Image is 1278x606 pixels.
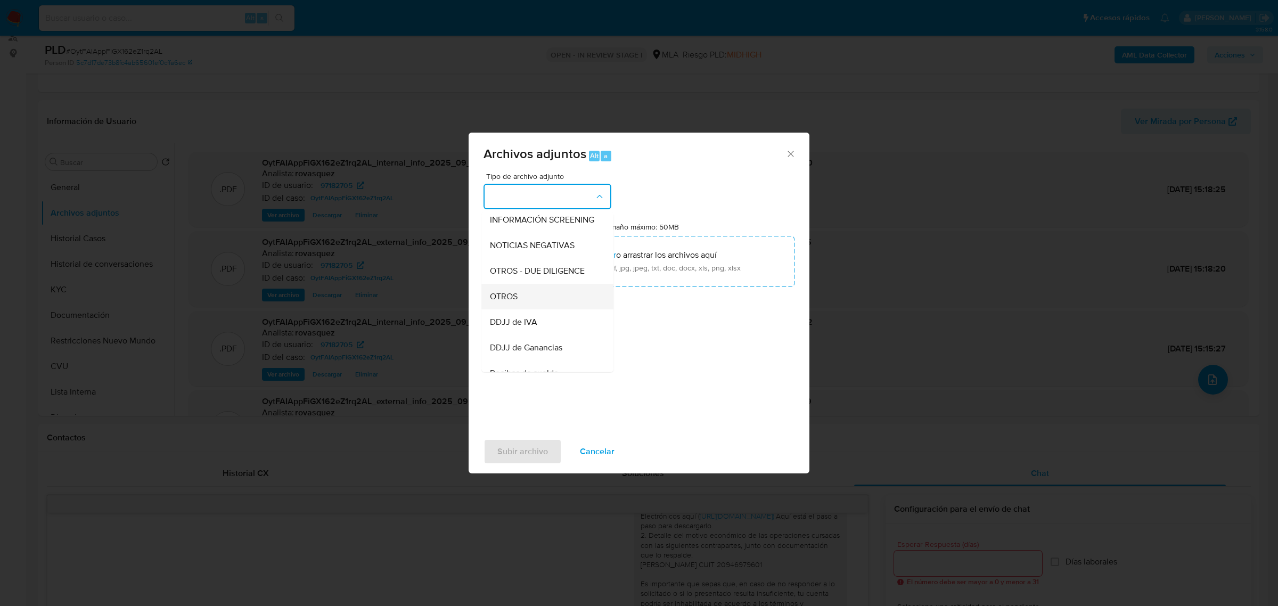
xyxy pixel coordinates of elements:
[566,439,628,464] button: Cancelar
[490,342,562,353] span: DDJJ de Ganancias
[490,291,518,301] span: OTROS
[490,240,575,250] span: NOTICIAS NEGATIVAS
[490,316,537,327] span: DDJJ de IVA
[785,149,795,158] button: Cerrar
[590,151,599,161] span: Alt
[603,222,679,232] label: Tamaño máximo: 50MB
[490,265,585,276] span: OTROS - DUE DILIGENCE
[486,173,614,180] span: Tipo de archivo adjunto
[490,367,559,378] span: Recibos de sueldo
[484,144,586,163] span: Archivos adjuntos
[604,151,608,161] span: a
[580,440,615,463] span: Cancelar
[490,214,594,225] span: INFORMACIÓN SCREENING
